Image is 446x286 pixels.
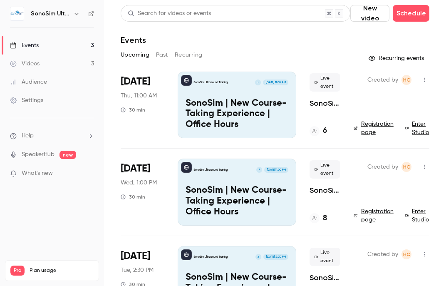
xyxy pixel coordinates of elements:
[403,75,410,85] span: HC
[323,125,327,137] h4: 6
[310,213,327,224] a: 8
[121,48,149,62] button: Upcoming
[403,249,410,259] span: HC
[310,185,340,195] a: SonoSim | New Course-Taking Experience | Office Hours
[121,194,145,200] div: 30 min
[121,92,157,100] span: Thu, 11:00 AM
[186,98,288,130] p: SonoSim | New Course-Taking Experience | Office Hours
[401,162,411,172] span: Holly Clark
[310,98,340,108] a: SonoSim | New Course-Taking Experience | Office Hours
[365,52,429,65] button: Recurring events
[31,10,70,18] h6: SonoSim Ultrasound Training
[310,73,340,92] span: Live event
[310,273,340,283] a: SonoSim | New Course-Taking Experience | Office Hours
[84,170,94,177] iframe: Noticeable Trigger
[22,169,53,178] span: What's new
[30,267,94,274] span: Plan usage
[350,5,389,22] button: New video
[10,7,24,20] img: SonoSim Ultrasound Training
[405,207,431,224] a: Enter Studio
[121,159,164,225] div: Oct 1 Wed, 1:00 PM (America/Los Angeles)
[367,75,398,85] span: Created by
[175,48,203,62] button: Recurring
[178,72,296,138] a: SonoSim | New Course-Taking Experience | Office HoursSonoSim Ultrasound TrainingJ[DATE] 11:00 AMS...
[405,120,431,137] a: Enter Studio
[59,151,76,159] span: new
[121,249,150,263] span: [DATE]
[255,254,262,260] div: J
[22,150,55,159] a: SpeakerHub
[255,79,261,86] div: J
[10,132,94,140] li: help-dropdown-opener
[310,248,340,266] span: Live event
[403,162,410,172] span: HC
[121,107,145,113] div: 30 min
[193,80,228,85] p: SonoSim Ultrasound Training
[193,255,228,259] p: SonoSim Ultrasound Training
[367,249,398,259] span: Created by
[263,254,288,260] span: [DATE] 2:30 PM
[156,48,168,62] button: Past
[367,162,398,172] span: Created by
[264,167,288,173] span: [DATE] 1:00 PM
[263,80,288,85] span: [DATE] 11:00 AM
[121,75,150,88] span: [DATE]
[354,207,395,224] a: Registration page
[128,9,211,18] div: Search for videos or events
[10,96,43,104] div: Settings
[121,162,150,175] span: [DATE]
[193,168,228,172] p: SonoSim Ultrasound Training
[354,120,395,137] a: Registration page
[10,60,40,68] div: Videos
[256,167,263,173] div: J
[10,41,39,50] div: Events
[121,35,146,45] h1: Events
[186,185,288,217] p: SonoSim | New Course-Taking Experience | Office Hours
[121,266,154,274] span: Tue, 2:30 PM
[401,75,411,85] span: Holly Clark
[393,5,429,22] button: Schedule
[10,78,47,86] div: Audience
[10,266,25,276] span: Pro
[178,159,296,225] a: SonoSim | New Course-Taking Experience | Office HoursSonoSim Ultrasound TrainingJ[DATE] 1:00 PMSo...
[121,72,164,138] div: Sep 25 Thu, 11:00 AM (America/Los Angeles)
[401,249,411,259] span: Holly Clark
[323,213,327,224] h4: 8
[310,125,327,137] a: 6
[121,179,157,187] span: Wed, 1:00 PM
[22,132,34,140] span: Help
[310,160,340,179] span: Live event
